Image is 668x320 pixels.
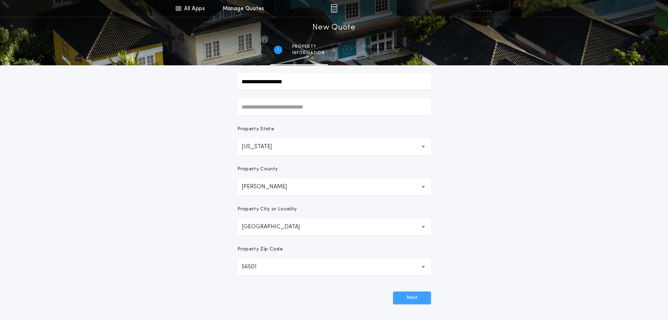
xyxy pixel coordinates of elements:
[237,178,431,195] button: [PERSON_NAME]
[292,44,325,50] span: Property
[465,5,491,12] img: vs-icon
[237,259,431,275] button: 56501
[237,218,431,235] button: [GEOGRAPHIC_DATA]
[312,22,355,33] h1: New Quote
[242,223,311,231] p: [GEOGRAPHIC_DATA]
[242,183,298,191] p: [PERSON_NAME]
[237,138,431,155] button: [US_STATE]
[277,47,279,53] h2: 1
[361,44,394,50] span: Transaction
[242,143,283,151] p: [US_STATE]
[237,126,274,133] p: Property State
[237,246,283,253] p: Property Zip Code
[292,50,325,56] span: information
[331,4,337,13] img: img
[242,263,268,271] p: 56501
[237,166,278,173] p: Property County
[346,47,348,53] h2: 2
[361,50,394,56] span: details
[393,292,431,304] button: Next
[237,206,297,213] p: Property City or Locality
